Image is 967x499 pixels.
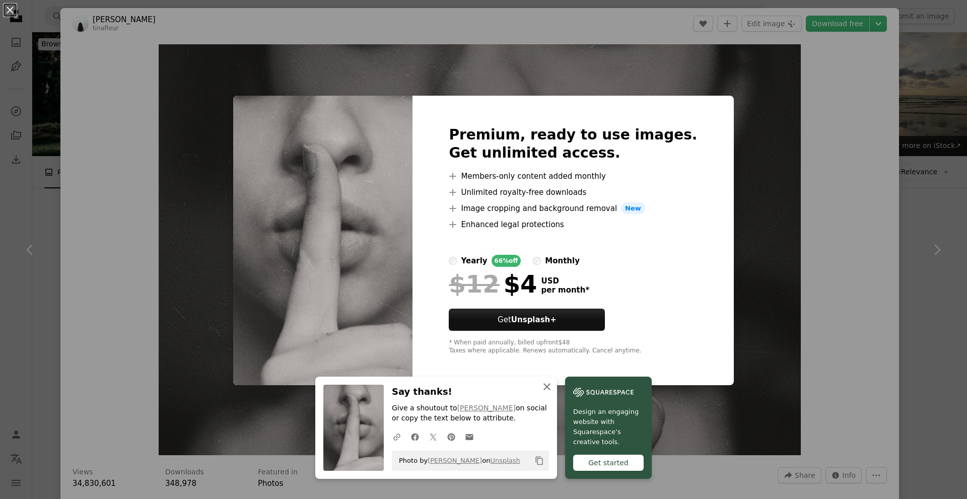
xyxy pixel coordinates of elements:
[460,426,478,447] a: Share over email
[541,286,589,295] span: per month *
[531,452,548,469] button: Copy to clipboard
[392,385,549,399] h3: Say thanks!
[492,255,521,267] div: 66% off
[461,255,487,267] div: yearly
[424,426,442,447] a: Share on Twitter
[449,271,537,297] div: $4
[565,377,652,479] a: Design an engaging website with Squarespace’s creative tools.Get started
[449,271,499,297] span: $12
[449,339,697,355] div: * When paid annually, billed upfront $48 Taxes where applicable. Renews automatically. Cancel any...
[457,404,516,412] a: [PERSON_NAME]
[442,426,460,447] a: Share on Pinterest
[449,202,697,215] li: Image cropping and background removal
[621,202,645,215] span: New
[490,457,520,464] a: Unsplash
[449,186,697,198] li: Unlimited royalty-free downloads
[449,170,697,182] li: Members-only content added monthly
[541,276,589,286] span: USD
[573,407,644,447] span: Design an engaging website with Squarespace’s creative tools.
[511,315,557,324] strong: Unsplash+
[428,457,482,464] a: [PERSON_NAME]
[533,257,541,265] input: monthly
[394,453,520,469] span: Photo by on
[449,309,605,331] button: GetUnsplash+
[573,385,634,400] img: file-1606177908946-d1eed1cbe4f5image
[406,426,424,447] a: Share on Facebook
[449,219,697,231] li: Enhanced legal protections
[573,455,644,471] div: Get started
[449,257,457,265] input: yearly66%off
[392,403,549,423] p: Give a shoutout to on social or copy the text below to attribute.
[545,255,580,267] div: monthly
[233,96,412,386] img: photo-1483706600674-e0c87d3fe85b
[449,126,697,162] h2: Premium, ready to use images. Get unlimited access.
